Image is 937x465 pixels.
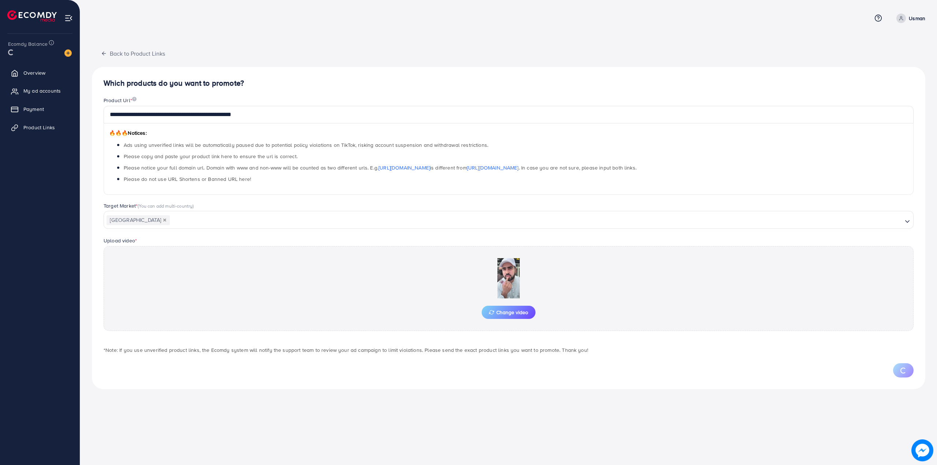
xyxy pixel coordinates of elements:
[109,129,128,137] span: 🔥🔥🔥
[124,164,637,171] span: Please notice your full domain url. Domain with www and non-www will be counted as two different ...
[23,105,44,113] span: Payment
[124,153,298,160] span: Please copy and paste your product link here to ensure the url is correct.
[5,102,74,116] a: Payment
[378,164,430,171] a: [URL][DOMAIN_NAME]
[893,14,925,23] a: Usman
[104,202,194,209] label: Target Market
[92,45,174,61] button: Back to Product Links
[104,346,914,354] p: *Note: If you use unverified product links, the Ecomdy system will notify the support team to rev...
[104,237,137,244] label: Upload video
[109,129,147,137] span: Notices:
[5,120,74,135] a: Product Links
[909,14,925,23] p: Usman
[23,124,55,131] span: Product Links
[482,306,535,319] button: Change video
[171,215,902,226] input: Search for option
[5,83,74,98] a: My ad accounts
[107,215,170,226] span: [GEOGRAPHIC_DATA]
[5,66,74,80] a: Overview
[104,79,914,88] h4: Which products do you want to promote?
[64,49,72,57] img: image
[472,258,545,298] img: Preview Image
[104,211,914,228] div: Search for option
[124,175,251,183] span: Please do not use URL Shortens or Banned URL here!
[467,164,519,171] a: [URL][DOMAIN_NAME]
[163,218,167,222] button: Deselect Pakistan
[489,310,528,315] span: Change video
[64,14,73,22] img: menu
[23,69,45,77] span: Overview
[104,97,137,104] label: Product Url
[138,202,194,209] span: (You can add multi-country)
[23,87,61,94] span: My ad accounts
[911,439,933,461] img: image
[132,97,137,101] img: image
[8,40,48,48] span: Ecomdy Balance
[7,10,57,22] img: logo
[124,141,488,149] span: Ads using unverified links will be automatically paused due to potential policy violations on Tik...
